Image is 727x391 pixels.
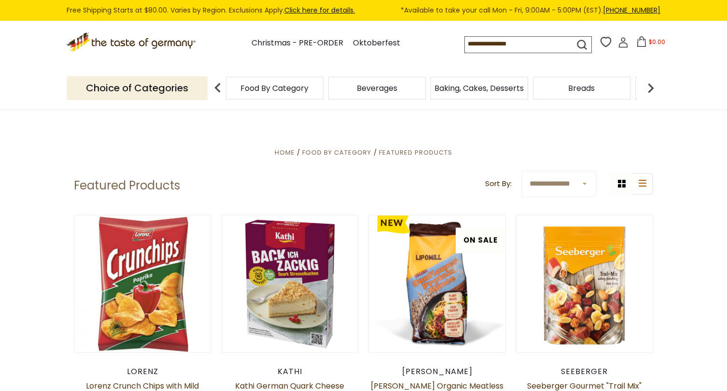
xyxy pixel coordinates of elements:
img: Lorenz Crunch Chips with Mild Paprika in Bag 5.3 oz - DEAL [74,216,211,352]
a: Beverages [357,85,397,92]
a: Christmas - PRE-ORDER [252,37,343,50]
div: Free Shipping Starts at $80.00. Varies by Region. Exclusions Apply. [67,5,660,16]
img: Kathi German Quark Cheese Crumble Cake Mix, 545g [222,216,358,352]
img: Lamotte Organic Meatless "Bolognese" Mix, high Protein, 75g [369,216,505,352]
a: Featured Products [379,148,452,157]
div: Lorenz [74,367,211,377]
h1: Featured Products [74,178,180,193]
span: *Available to take your call Mon - Fri, 9:00AM - 5:00PM (EST). [401,5,660,16]
a: Home [275,148,295,157]
a: Food By Category [240,85,308,92]
div: [PERSON_NAME] [368,367,506,377]
div: Kathi [221,367,359,377]
button: $0.00 [630,36,671,51]
a: Breads [568,85,595,92]
img: next arrow [641,78,660,98]
p: Choice of Categories [67,76,208,100]
label: Sort By: [485,178,512,190]
a: [PHONE_NUMBER] [603,5,660,15]
a: Oktoberfest [353,37,400,50]
a: Food By Category [302,148,371,157]
div: Seeberger [516,367,653,377]
img: Seeberger Gourmet "Trail Mix" (Peanuts, Bananas, Rhubarb, Almonds), 150g (5.3oz) [516,216,653,352]
span: $0.00 [649,38,665,46]
a: Click here for details. [284,5,355,15]
img: previous arrow [208,78,227,98]
a: Baking, Cakes, Desserts [434,85,524,92]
